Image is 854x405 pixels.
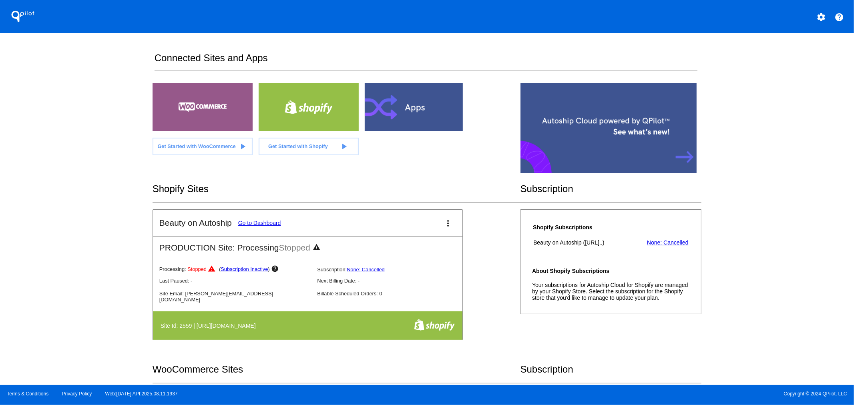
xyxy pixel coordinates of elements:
[520,183,702,194] h2: Subscription
[153,237,462,253] h2: PRODUCTION Site: Processing
[279,243,310,252] span: Stopped
[221,267,268,273] a: Subscription Inactive
[317,291,468,297] p: Billable Scheduled Orders: 0
[339,142,349,151] mat-icon: play_arrow
[62,391,92,397] a: Privacy Policy
[271,265,281,275] mat-icon: help
[153,183,520,194] h2: Shopify Sites
[259,138,359,155] a: Get Started with Shopify
[532,268,689,274] h4: About Shopify Subscriptions
[159,291,311,303] p: Site Email: [PERSON_NAME][EMAIL_ADDRESS][DOMAIN_NAME]
[7,391,48,397] a: Terms & Conditions
[414,319,454,331] img: f8a94bdc-cb89-4d40-bdcd-a0261eff8977
[532,282,689,301] p: Your subscriptions for Autoship Cloud for Shopify are managed by your Shopify Store. Select the s...
[313,243,322,253] mat-icon: warning
[153,138,253,155] a: Get Started with WooCommerce
[208,265,217,275] mat-icon: warning
[155,52,697,70] h2: Connected Sites and Apps
[520,364,702,375] h2: Subscription
[187,267,207,273] span: Stopped
[317,267,468,273] p: Subscription:
[159,218,232,228] h2: Beauty on Autoship
[153,364,520,375] h2: WooCommerce Sites
[533,224,631,231] h4: Shopify Subscriptions
[647,239,689,246] a: None: Cancelled
[159,278,311,284] p: Last Paused: -
[105,391,178,397] a: Web:[DATE] API:2025.08.11.1937
[238,142,247,151] mat-icon: play_arrow
[159,265,311,275] p: Processing:
[238,220,281,226] a: Go to Dashboard
[7,8,39,24] h1: QPilot
[434,391,847,397] span: Copyright © 2024 QPilot, LLC
[347,267,385,273] a: None: Cancelled
[834,12,844,22] mat-icon: help
[533,239,631,246] th: Beauty on Autoship ([URL]..)
[443,219,453,228] mat-icon: more_vert
[317,278,468,284] p: Next Billing Date: -
[268,143,328,149] span: Get Started with Shopify
[161,323,260,329] h4: Site Id: 2559 | [URL][DOMAIN_NAME]
[157,143,235,149] span: Get Started with WooCommerce
[816,12,826,22] mat-icon: settings
[219,267,270,273] span: ( )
